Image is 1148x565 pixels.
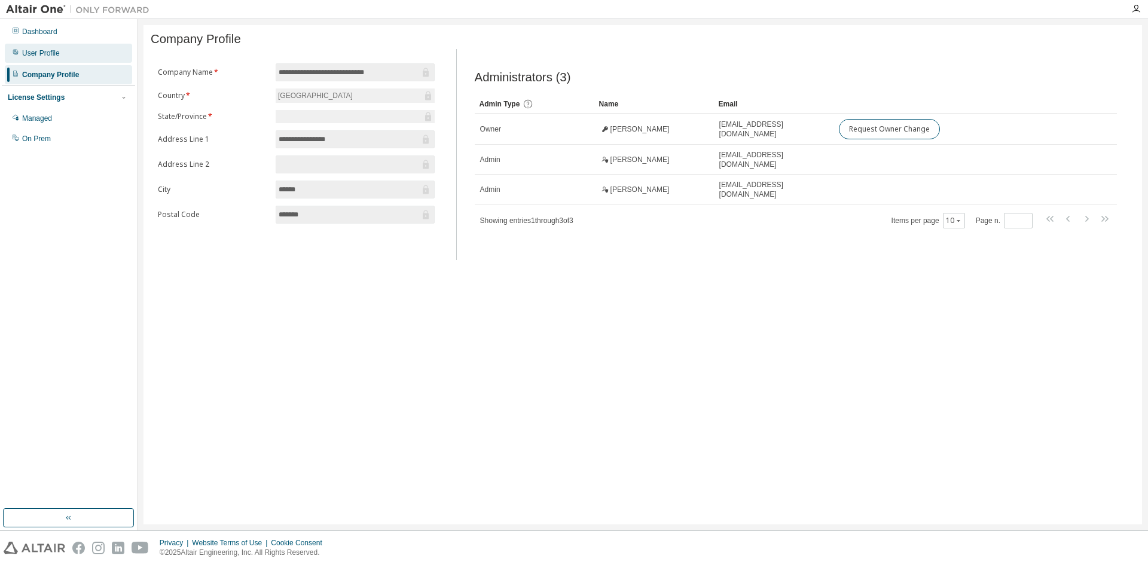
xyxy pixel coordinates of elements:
[158,91,268,100] label: Country
[719,94,829,114] div: Email
[976,213,1033,228] span: Page n.
[158,210,268,219] label: Postal Code
[158,160,268,169] label: Address Line 2
[22,27,57,36] div: Dashboard
[610,155,670,164] span: [PERSON_NAME]
[276,88,435,103] div: [GEOGRAPHIC_DATA]
[480,155,500,164] span: Admin
[599,94,709,114] div: Name
[719,180,828,199] span: [EMAIL_ADDRESS][DOMAIN_NAME]
[72,542,85,554] img: facebook.svg
[160,538,192,548] div: Privacy
[6,4,155,16] img: Altair One
[192,538,271,548] div: Website Terms of Use
[271,538,329,548] div: Cookie Consent
[475,71,571,84] span: Administrators (3)
[276,89,355,102] div: [GEOGRAPHIC_DATA]
[891,213,965,228] span: Items per page
[480,100,520,108] span: Admin Type
[480,216,573,225] span: Showing entries 1 through 3 of 3
[22,48,60,58] div: User Profile
[22,114,52,123] div: Managed
[22,134,51,143] div: On Prem
[158,112,268,121] label: State/Province
[4,542,65,554] img: altair_logo.svg
[8,93,65,102] div: License Settings
[158,68,268,77] label: Company Name
[158,135,268,144] label: Address Line 1
[151,32,241,46] span: Company Profile
[719,120,828,139] span: [EMAIL_ADDRESS][DOMAIN_NAME]
[158,185,268,194] label: City
[480,124,501,134] span: Owner
[610,124,670,134] span: [PERSON_NAME]
[480,185,500,194] span: Admin
[160,548,329,558] p: © 2025 Altair Engineering, Inc. All Rights Reserved.
[92,542,105,554] img: instagram.svg
[22,70,79,80] div: Company Profile
[112,542,124,554] img: linkedin.svg
[132,542,149,554] img: youtube.svg
[610,185,670,194] span: [PERSON_NAME]
[946,216,962,225] button: 10
[839,119,940,139] button: Request Owner Change
[719,150,828,169] span: [EMAIL_ADDRESS][DOMAIN_NAME]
